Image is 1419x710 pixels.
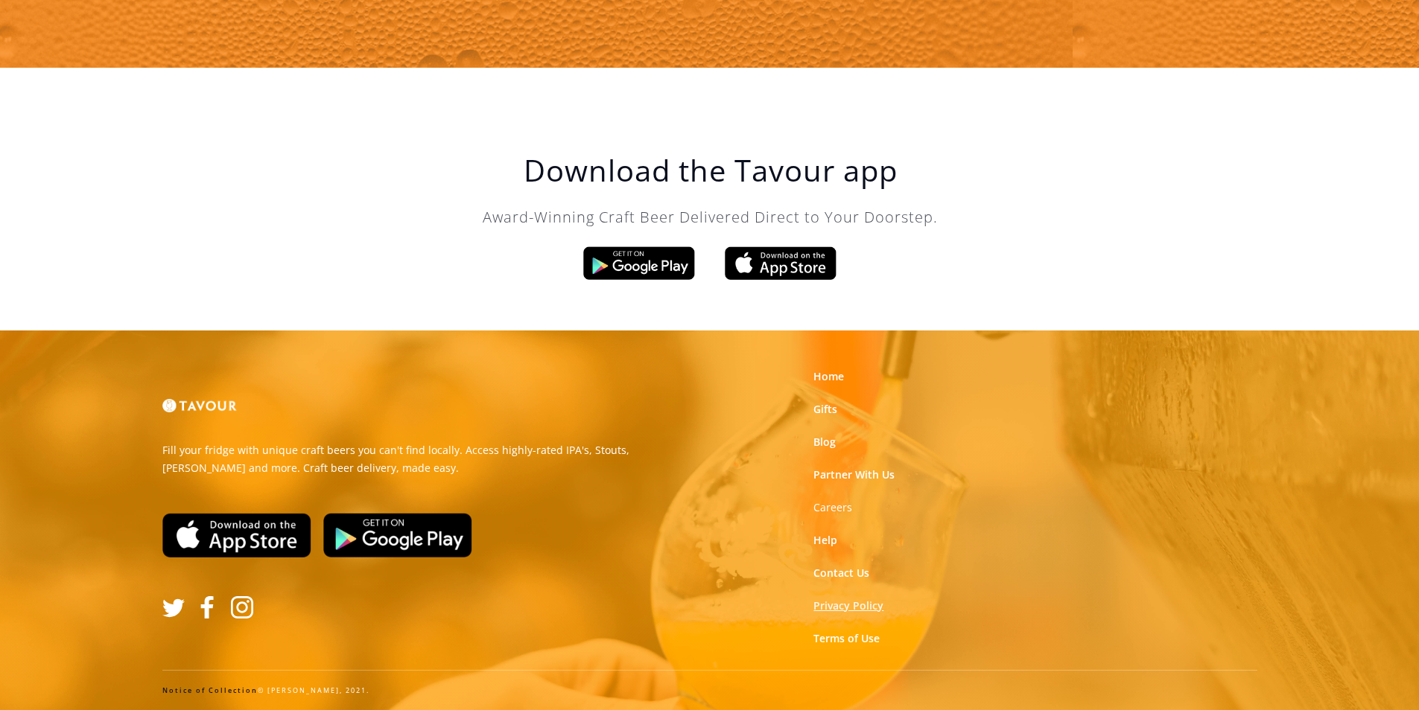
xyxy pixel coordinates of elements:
[813,369,844,384] a: Home
[813,598,883,613] a: Privacy Policy
[413,206,1009,228] p: Award-Winning Craft Beer Delivered Direct to Your Doorstep.
[413,153,1009,188] h1: Download the Tavour app
[813,566,869,581] a: Contact Us
[162,441,699,477] p: Fill your fridge with unique craft beers you can't find locally. Access highly-rated IPA's, Stout...
[813,533,837,548] a: Help
[162,685,258,695] a: Notice of Collection
[813,467,895,482] a: Partner With Us
[813,631,880,646] a: Terms of Use
[813,435,836,450] a: Blog
[813,402,837,417] a: Gifts
[162,685,1257,696] div: © [PERSON_NAME], 2021.
[813,500,852,515] a: Careers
